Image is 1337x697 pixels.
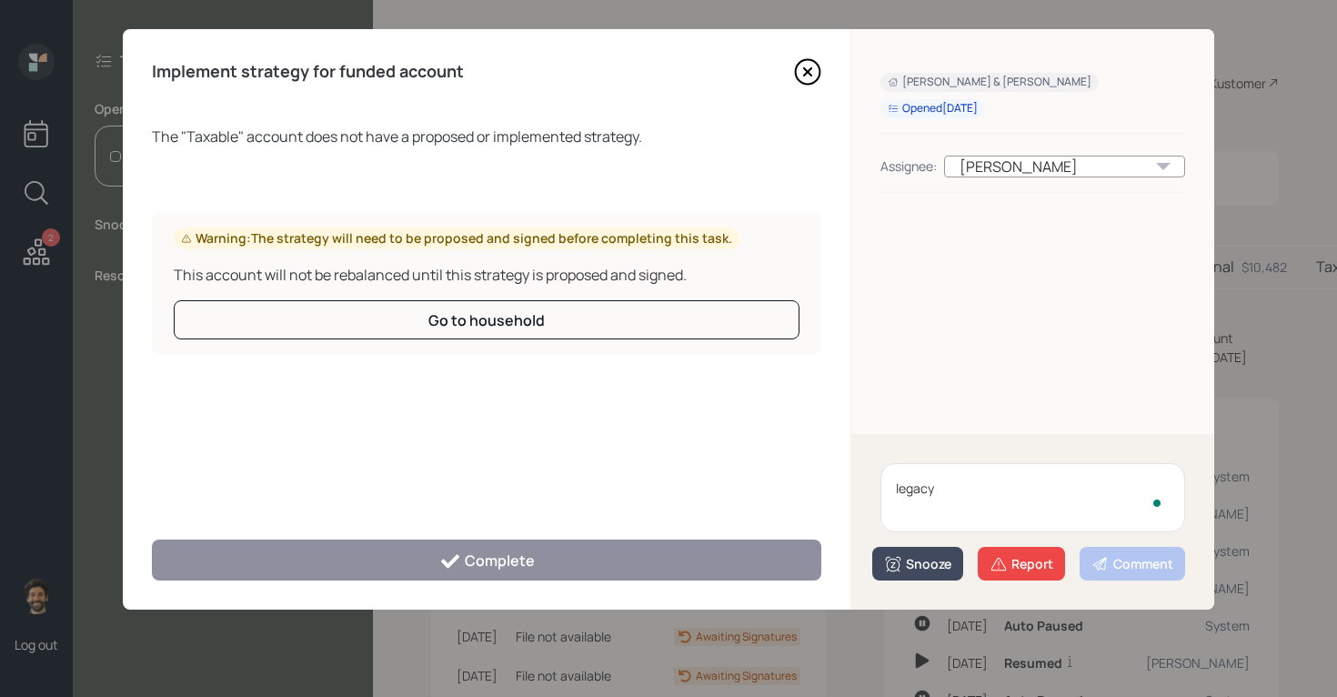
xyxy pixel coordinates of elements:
[880,463,1185,532] textarea: To enrich screen reader interactions, please activate Accessibility in Grammarly extension settings
[944,156,1185,177] div: [PERSON_NAME]
[181,229,732,247] div: Warning: The strategy will need to be proposed and signed before completing this task.
[152,62,464,82] h4: Implement strategy for funded account
[439,551,535,572] div: Complete
[978,547,1065,581] button: Report
[428,310,545,330] div: Go to household
[884,555,951,573] div: Snooze
[888,75,1091,90] div: [PERSON_NAME] & [PERSON_NAME]
[174,264,799,286] div: This account will not be rebalanced until this strategy is proposed and signed.
[990,555,1053,573] div: Report
[1080,547,1185,581] button: Comment
[1091,555,1173,573] div: Comment
[152,126,821,147] div: The " Taxable " account does not have a proposed or implemented strategy.
[880,157,937,176] div: Assignee:
[888,101,978,116] div: Opened [DATE]
[872,547,963,581] button: Snooze
[174,300,799,339] button: Go to household
[152,540,821,581] button: Complete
